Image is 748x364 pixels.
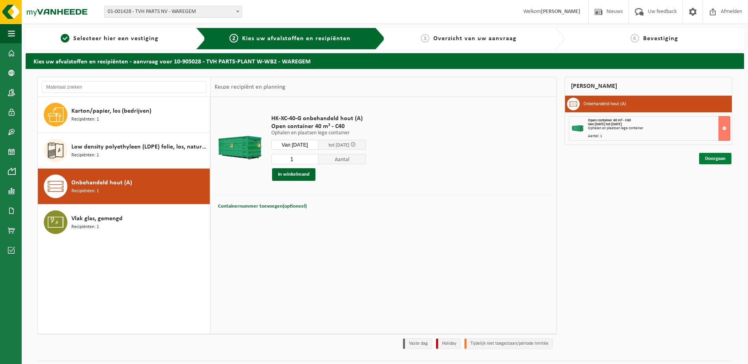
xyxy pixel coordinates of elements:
span: 01-001428 - TVH PARTS NV - WAREGEM [104,6,242,18]
span: Kies uw afvalstoffen en recipiënten [242,35,351,42]
li: Vaste dag [403,338,432,349]
span: Containernummer toevoegen(optioneel) [218,204,307,209]
span: 4 [630,34,639,43]
span: Selecteer hier een vestiging [73,35,159,42]
li: Holiday [436,338,461,349]
span: Vlak glas, gemengd [71,214,123,223]
div: Keuze recipiënt en planning [211,77,289,97]
span: tot [DATE] [328,143,349,148]
button: In winkelmand [272,168,315,181]
h2: Kies uw afvalstoffen en recipiënten - aanvraag voor 10-905028 - TVH PARTS-PLANT W-WB2 - WAREGEM [26,53,744,69]
span: Recipiënten: 1 [71,152,99,159]
span: Recipiënten: 1 [71,223,99,231]
a: 1Selecteer hier een vestiging [30,34,190,43]
a: Doorgaan [699,153,731,164]
div: Aantal: 1 [588,134,730,138]
input: Selecteer datum [271,140,319,150]
span: Open container 40 m³ - C40 [588,118,631,123]
span: Open container 40 m³ - C40 [271,123,366,130]
h3: Onbehandeld hout (A) [584,98,626,110]
span: Aantal [319,154,366,164]
button: Onbehandeld hout (A) Recipiënten: 1 [38,169,210,204]
span: Onbehandeld hout (A) [71,178,132,188]
input: Materiaal zoeken [42,81,206,93]
strong: [PERSON_NAME] [541,9,580,15]
strong: Van [DATE] tot [DATE] [588,122,622,126]
span: Bevestiging [643,35,678,42]
span: 2 [229,34,238,43]
span: 01-001428 - TVH PARTS NV - WAREGEM [104,6,242,17]
div: Ophalen en plaatsen lege container [588,126,730,130]
button: Vlak glas, gemengd Recipiënten: 1 [38,204,210,240]
p: Ophalen en plaatsen lege container [271,130,366,136]
span: HK-XC-40-G onbehandeld hout (A) [271,115,366,123]
span: Karton/papier, los (bedrijven) [71,106,151,116]
span: Overzicht van uw aanvraag [433,35,517,42]
button: Low density polyethyleen (LDPE) folie, los, naturel/gekleurd (80/20) Recipiënten: 1 [38,133,210,169]
span: Recipiënten: 1 [71,188,99,195]
li: Tijdelijk niet toegestaan/période limitée [464,338,553,349]
button: Karton/papier, los (bedrijven) Recipiënten: 1 [38,97,210,133]
span: 3 [421,34,429,43]
div: [PERSON_NAME] [565,77,733,96]
span: Recipiënten: 1 [71,116,99,123]
span: 1 [61,34,69,43]
span: Low density polyethyleen (LDPE) folie, los, naturel/gekleurd (80/20) [71,142,208,152]
button: Containernummer toevoegen(optioneel) [217,201,308,212]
